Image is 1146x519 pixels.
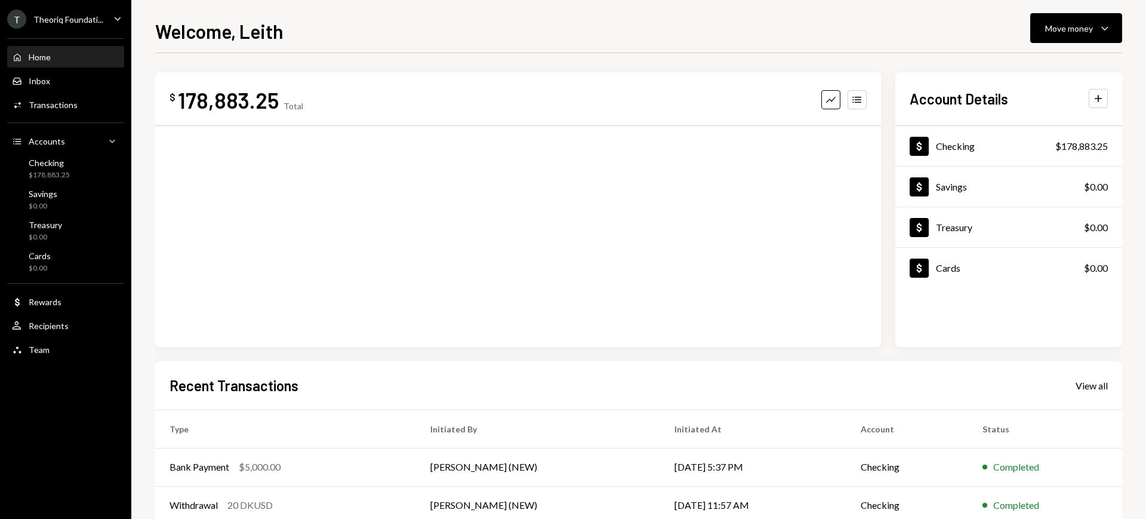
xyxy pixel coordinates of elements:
div: Treasury [29,220,62,230]
a: Checking$178,883.25 [895,126,1122,166]
div: Bank Payment [170,460,229,474]
div: Inbox [29,76,50,86]
a: Team [7,339,124,360]
div: Completed [993,498,1039,512]
td: [DATE] 5:37 PM [660,448,846,486]
div: Rewards [29,297,61,307]
div: Checking [936,140,975,152]
a: Checking$178,883.25 [7,154,124,183]
th: Status [968,410,1122,448]
div: Home [29,52,51,62]
div: 178,883.25 [178,87,279,113]
h2: Account Details [910,89,1008,109]
th: Type [155,410,416,448]
div: $ [170,91,175,103]
div: Completed [993,460,1039,474]
div: Team [29,345,50,355]
div: Cards [29,251,51,261]
a: Cards$0.00 [895,248,1122,288]
div: View all [1076,380,1108,392]
button: Move money [1030,13,1122,43]
div: Withdrawal [170,498,218,512]
div: 20 DKUSD [227,498,273,512]
a: Treasury$0.00 [895,207,1122,247]
div: $0.00 [29,263,51,274]
th: Account [846,410,968,448]
div: $178,883.25 [29,170,70,180]
div: Checking [29,158,70,168]
a: Transactions [7,94,124,115]
th: Initiated By [416,410,661,448]
h2: Recent Transactions [170,376,298,395]
a: Recipients [7,315,124,336]
div: Savings [936,181,967,192]
div: Total [284,101,303,111]
div: Recipients [29,321,69,331]
div: Theoriq Foundati... [33,14,103,24]
h1: Welcome, Leith [155,19,284,43]
div: Move money [1045,22,1093,35]
div: $0.00 [29,201,57,211]
div: Cards [936,262,960,274]
div: $0.00 [29,232,62,242]
a: View all [1076,379,1108,392]
a: Home [7,46,124,67]
div: Savings [29,189,57,199]
div: $178,883.25 [1055,139,1108,153]
div: Accounts [29,136,65,146]
a: Cards$0.00 [7,247,124,276]
div: $0.00 [1084,261,1108,275]
div: $5,000.00 [239,460,281,474]
a: Inbox [7,70,124,91]
a: Treasury$0.00 [7,216,124,245]
td: [PERSON_NAME] (NEW) [416,448,661,486]
div: T [7,10,26,29]
a: Rewards [7,291,124,312]
a: Accounts [7,130,124,152]
td: Checking [846,448,968,486]
div: $0.00 [1084,220,1108,235]
a: Savings$0.00 [7,185,124,214]
a: Savings$0.00 [895,167,1122,207]
div: $0.00 [1084,180,1108,194]
div: Transactions [29,100,78,110]
th: Initiated At [660,410,846,448]
div: Treasury [936,222,972,233]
